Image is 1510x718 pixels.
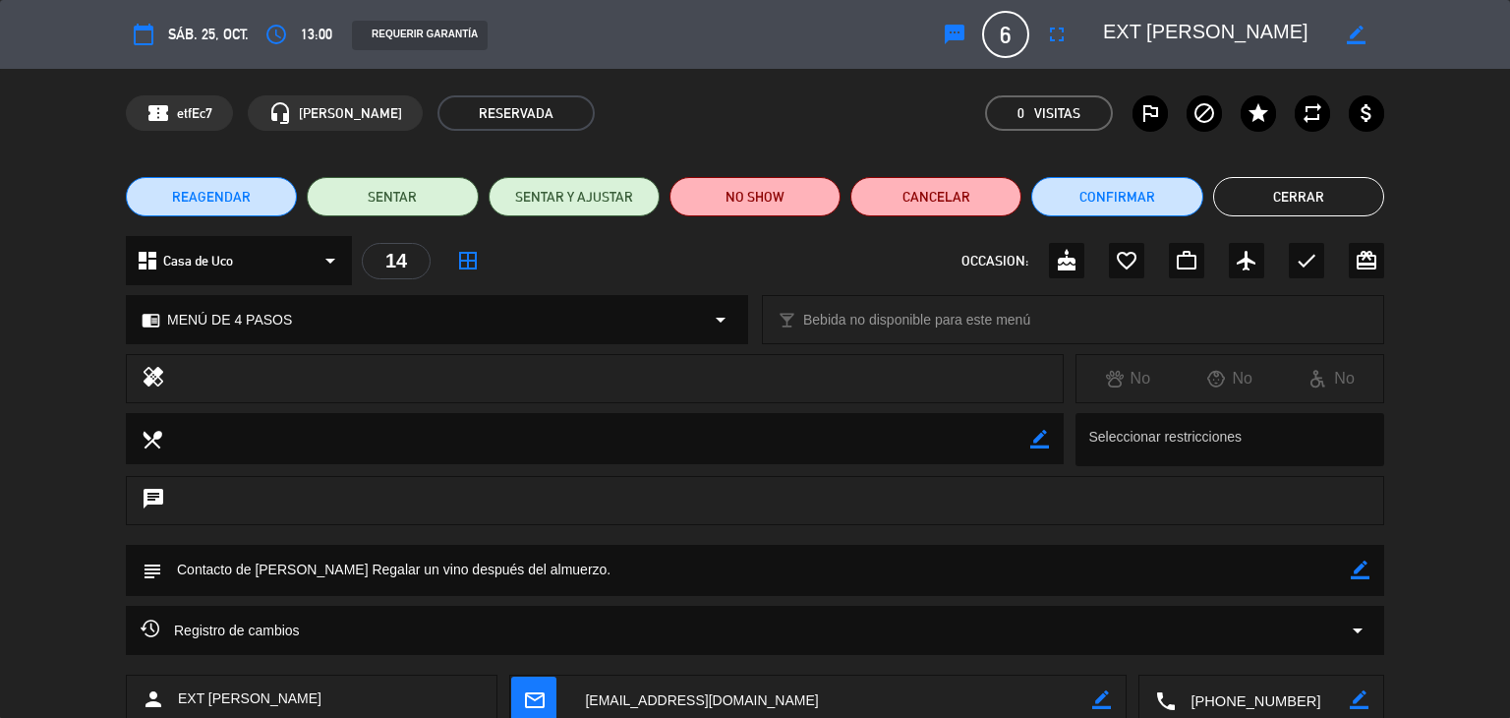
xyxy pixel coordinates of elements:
[307,177,478,216] button: SENTAR
[163,250,233,272] span: Casa de Uco
[177,102,212,125] span: etfEc7
[489,177,660,216] button: SENTAR Y AJUSTAR
[1301,101,1324,125] i: repeat
[1355,101,1378,125] i: attach_money
[168,23,249,46] span: sáb. 25, oct.
[352,21,488,50] div: REQUERIR GARANTÍA
[1154,689,1176,711] i: local_phone
[268,101,292,125] i: headset_mic
[141,619,300,642] span: Registro de cambios
[709,308,732,331] i: arrow_drop_down
[264,23,288,46] i: access_time
[1031,177,1202,216] button: Confirmar
[1017,102,1024,125] span: 0
[299,102,402,125] span: [PERSON_NAME]
[141,560,162,581] i: subject
[1045,23,1069,46] i: fullscreen
[146,101,170,125] span: confirmation_number
[1281,366,1383,391] div: No
[141,428,162,449] i: local_dining
[803,309,1030,331] span: Bebida no disponible para este menú
[1247,101,1270,125] i: star
[1092,690,1111,709] i: border_color
[362,243,431,279] div: 14
[142,688,165,711] i: person
[136,249,159,272] i: dashboard
[669,177,841,216] button: NO SHOW
[132,23,155,46] i: calendar_today
[778,311,796,329] i: local_bar
[1115,249,1138,272] i: favorite_border
[259,17,294,52] button: access_time
[126,177,297,216] button: REAGENDAR
[1351,561,1369,579] i: border_color
[1346,619,1369,642] i: arrow_drop_down
[437,95,595,131] span: RESERVADA
[1355,249,1378,272] i: card_giftcard
[142,487,165,514] i: chat
[178,688,321,710] span: EXT [PERSON_NAME]
[1039,17,1074,52] button: fullscreen
[1192,101,1216,125] i: block
[961,250,1028,272] span: OCCASION:
[1076,366,1179,391] div: No
[319,249,342,272] i: arrow_drop_down
[1347,26,1365,44] i: border_color
[1034,102,1080,125] em: Visitas
[1350,690,1368,709] i: border_color
[172,187,251,208] span: REAGENDAR
[142,365,165,392] i: healing
[1138,101,1162,125] i: outlined_flag
[1235,249,1258,272] i: airplanemode_active
[850,177,1021,216] button: Cancelar
[126,17,161,52] button: calendar_today
[456,249,480,272] i: border_all
[301,23,332,46] span: 13:00
[943,23,966,46] i: sms
[1179,366,1281,391] div: No
[1295,249,1318,272] i: check
[142,311,160,329] i: chrome_reader_mode
[1213,177,1384,216] button: Cerrar
[523,688,545,710] i: mail_outline
[1030,430,1049,449] i: border_color
[167,309,292,331] span: MENÚ DE 4 PASOS
[982,11,1029,58] span: 6
[1055,249,1078,272] i: cake
[1175,249,1198,272] i: work_outline
[937,17,972,52] button: sms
